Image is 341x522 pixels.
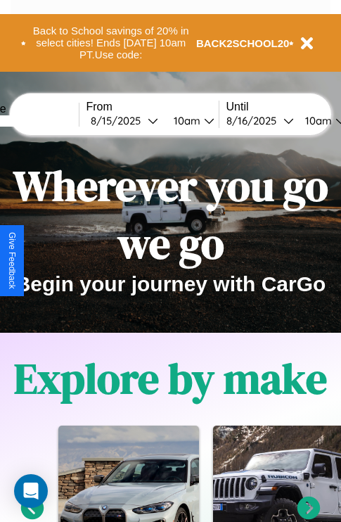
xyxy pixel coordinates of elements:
[86,101,219,113] label: From
[226,114,283,127] div: 8 / 16 / 2025
[196,37,290,49] b: BACK2SCHOOL20
[14,350,327,407] h1: Explore by make
[14,474,48,508] div: Open Intercom Messenger
[162,113,219,128] button: 10am
[167,114,204,127] div: 10am
[7,232,17,289] div: Give Feedback
[91,114,148,127] div: 8 / 15 / 2025
[298,114,335,127] div: 10am
[86,113,162,128] button: 8/15/2025
[26,21,196,65] button: Back to School savings of 20% in select cities! Ends [DATE] 10am PT.Use code:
